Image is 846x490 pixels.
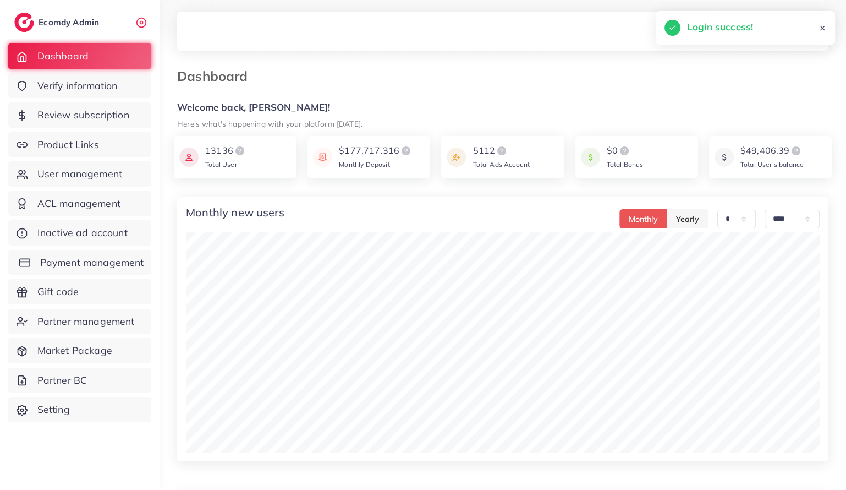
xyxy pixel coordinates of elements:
a: Payment management [8,250,151,275]
small: Here's what's happening with your platform [DATE]. [177,119,362,128]
span: Setting [37,402,70,417]
h5: Welcome back, [PERSON_NAME]! [177,102,828,113]
img: logo [618,144,631,157]
a: logoEcomdy Admin [14,13,102,32]
button: Yearly [667,209,708,228]
img: logo [14,13,34,32]
div: $49,406.39 [740,144,804,157]
h5: Login success! [687,20,753,34]
img: icon payment [179,144,199,170]
div: $177,717.316 [339,144,413,157]
span: Market Package [37,344,112,358]
img: icon payment [447,144,466,170]
div: $0 [607,144,644,157]
a: Market Package [8,338,151,363]
img: icon payment [313,144,332,170]
span: Total Ads Account [473,160,530,168]
span: Verify information [37,79,118,93]
h2: Ecomdy Admin [39,17,102,28]
img: logo [233,144,246,157]
span: User management [37,167,122,181]
div: 13136 [205,144,246,157]
a: Verify information [8,73,151,99]
span: Total Bonus [607,160,644,168]
span: Total User’s balance [740,160,804,168]
span: Product Links [37,138,99,152]
span: Partner management [37,314,135,329]
a: Dashboard [8,43,151,69]
a: Partner BC [8,368,151,393]
span: Review subscription [37,108,129,122]
a: ACL management [8,191,151,216]
a: Setting [8,397,151,422]
span: ACL management [37,197,120,211]
button: Monthly [619,209,667,228]
img: logo [495,144,508,157]
span: Total User [205,160,237,168]
a: Review subscription [8,102,151,128]
img: icon payment [581,144,600,170]
div: 5112 [473,144,530,157]
span: Dashboard [37,49,89,63]
a: Gift code [8,279,151,304]
span: Payment management [40,255,144,270]
span: Monthly Deposit [339,160,389,168]
img: logo [789,144,803,157]
h4: Monthly new users [186,206,284,219]
span: Partner BC [37,373,87,388]
span: Gift code [37,285,79,299]
a: Partner management [8,309,151,334]
img: icon payment [715,144,734,170]
a: User management [8,161,151,187]
span: Inactive ad account [37,226,128,240]
a: Inactive ad account [8,220,151,246]
a: Product Links [8,132,151,157]
img: logo [399,144,413,157]
h3: Dashboard [177,68,256,84]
